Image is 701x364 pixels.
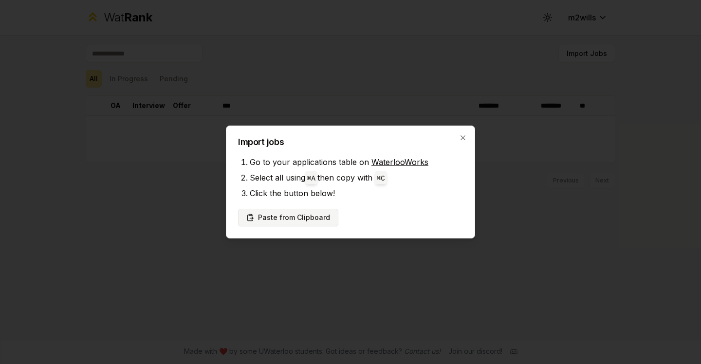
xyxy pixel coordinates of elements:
li: Go to your applications table on [250,154,463,170]
h2: Import jobs [238,138,463,146]
code: ⌘ C [377,175,385,182]
code: ⌘ A [307,175,315,182]
li: Select all using then copy with [250,170,463,185]
a: WaterlooWorks [371,157,428,167]
button: Paste from Clipboard [238,209,338,226]
li: Click the button below! [250,185,463,201]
